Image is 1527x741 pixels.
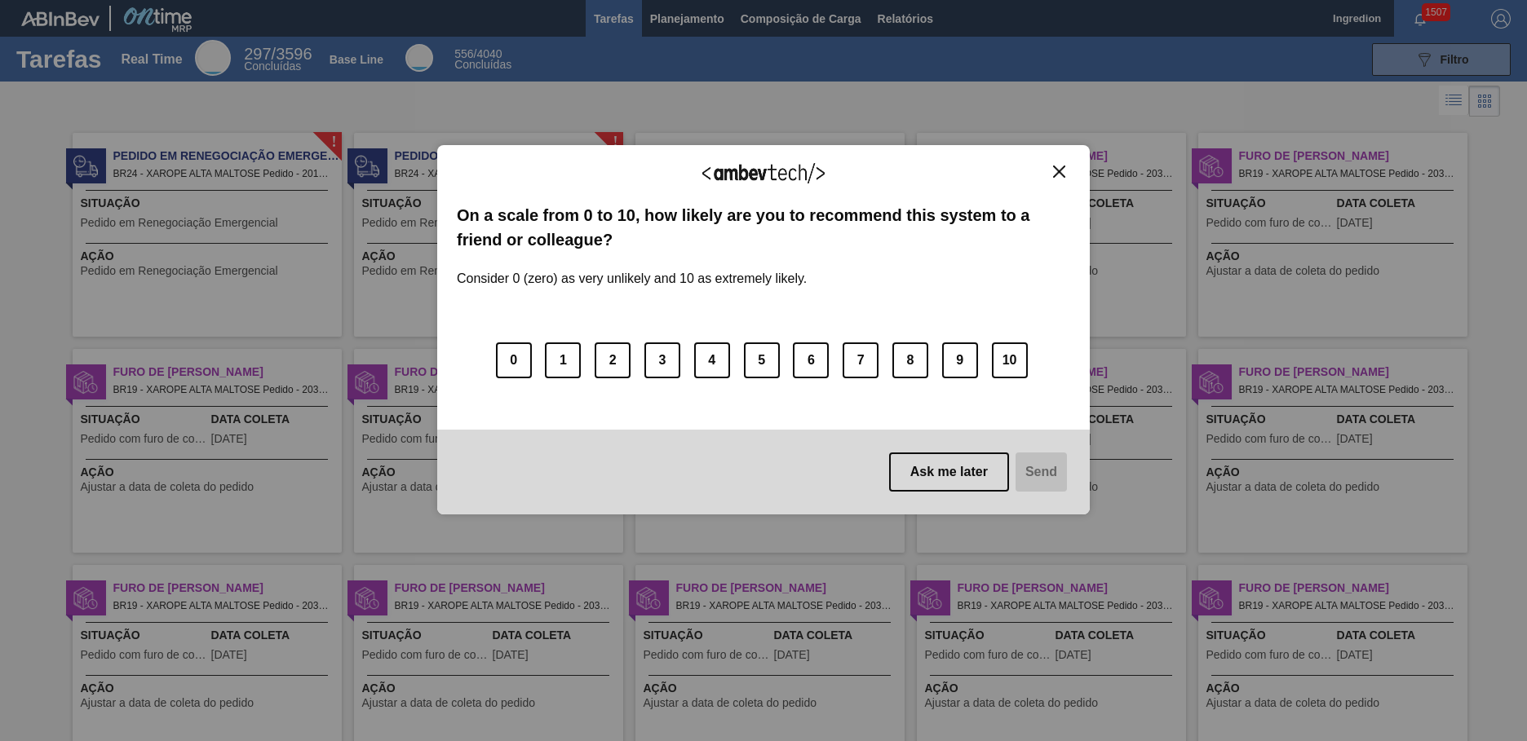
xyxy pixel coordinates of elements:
label: Consider 0 (zero) as very unlikely and 10 as extremely likely. [457,252,807,286]
button: 7 [843,342,879,378]
button: 9 [942,342,978,378]
label: On a scale from 0 to 10, how likely are you to recommend this system to a friend or colleague? [457,203,1070,253]
button: 5 [744,342,780,378]
img: Close [1053,165,1065,178]
img: Logo Ambevtech [702,163,825,183]
button: 0 [496,342,532,378]
button: 1 [545,342,581,378]
button: 2 [595,342,631,378]
button: 4 [694,342,730,378]
button: 10 [992,342,1028,378]
button: Close [1048,165,1070,179]
button: 3 [644,342,680,378]
button: 8 [892,342,928,378]
button: 6 [793,342,829,378]
button: Ask me later [889,452,1009,492]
